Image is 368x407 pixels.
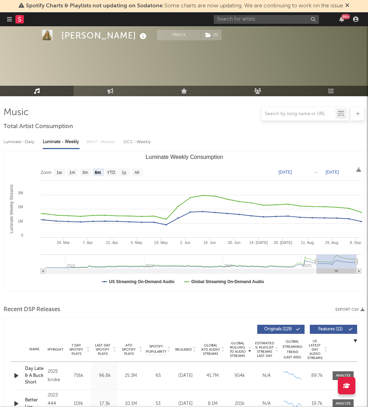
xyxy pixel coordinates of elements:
[201,343,220,356] span: Global ATD Audio Streams
[228,341,247,358] span: Global Rolling 7D Audio Streams
[306,372,327,379] div: 89.7k
[249,240,268,245] text: 14. [DATE]
[262,327,294,331] span: Originals ( 119 )
[21,233,23,237] text: 0
[109,279,175,284] text: US Streaming On-Demand Audio
[255,341,274,358] span: Estimated % Playlist Streams Last Day
[95,170,101,175] text: 6m
[18,205,23,209] text: 2M
[175,348,192,352] span: Released
[4,151,365,291] svg: Luminate Weekly Consumption
[335,308,364,312] button: Export CSV
[174,372,197,379] div: [DATE]
[341,14,350,19] div: 99 +
[83,240,93,245] text: 7. Apr
[82,170,88,175] text: 3m
[201,30,222,40] span: ( 3 )
[69,170,75,175] text: 1m
[214,15,319,24] input: Search for artists
[25,347,44,352] div: Name
[146,344,166,355] span: Spotify Popularity
[4,136,36,148] div: Luminate - Daily
[9,184,14,233] text: Luminate Weekly Streams
[282,339,303,360] div: Global Streaming Trend (Last 60D)
[180,240,191,245] text: 2. Jun
[41,170,52,175] text: Zoom
[4,122,73,131] span: Total Artist Consumption
[26,3,163,9] span: Spotify Charts & Playlists not updating on Sodatone
[57,240,70,245] text: 24. Mar
[67,372,90,379] div: 716k
[123,136,151,148] div: OCC - Weekly
[257,325,305,334] button: Originals(119)
[261,111,335,117] input: Search by song name or URL
[18,219,23,223] text: 1M
[228,372,251,379] div: 954k
[203,240,216,245] text: 16. Jun
[43,348,63,352] span: Copyright
[106,240,118,245] text: 21. Apr
[314,170,318,175] text: →
[157,30,201,40] button: Track
[120,372,142,379] div: 25.3M
[279,170,292,175] text: [DATE]
[120,343,138,356] span: ATD Spotify Plays
[310,325,357,334] button: Features(11)
[306,339,323,360] span: US Latest Day Audio Streams
[61,30,148,41] div: [PERSON_NAME]
[4,306,60,314] span: Recent DSP Releases
[43,136,80,148] div: Luminate - Weekly
[93,372,116,379] div: 96.8k
[345,3,349,9] span: Dismiss
[255,372,278,379] div: N/A
[18,191,23,195] text: 3M
[145,154,223,160] text: Luminate Weekly Consumption
[48,367,63,384] div: 2025 broke
[301,240,314,245] text: 11. Aug
[326,170,339,175] text: [DATE]
[26,3,343,9] span: : Some charts are now updating. We are continuing to work on the issue
[25,365,44,386] a: Day Late & A Buck Short
[274,240,292,245] text: 28. [DATE]
[314,327,347,331] span: Features ( 11 )
[201,30,222,40] button: (3)
[135,170,139,175] text: All
[67,343,86,356] span: 7 Day Spotify Plays
[191,279,264,284] text: Global Streaming On-Demand Audio
[228,240,240,245] text: 30. Jun
[350,240,361,245] text: 8. Sep
[56,170,62,175] text: 1w
[122,170,126,175] text: 1y
[154,240,168,245] text: 19. May
[107,170,115,175] text: YTD
[201,372,224,379] div: 41.7M
[339,16,344,22] button: 99+
[93,343,112,356] span: Last Day Spotify Plays
[131,240,143,245] text: 5. May
[146,372,170,379] div: 65
[325,240,338,245] text: 25. Aug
